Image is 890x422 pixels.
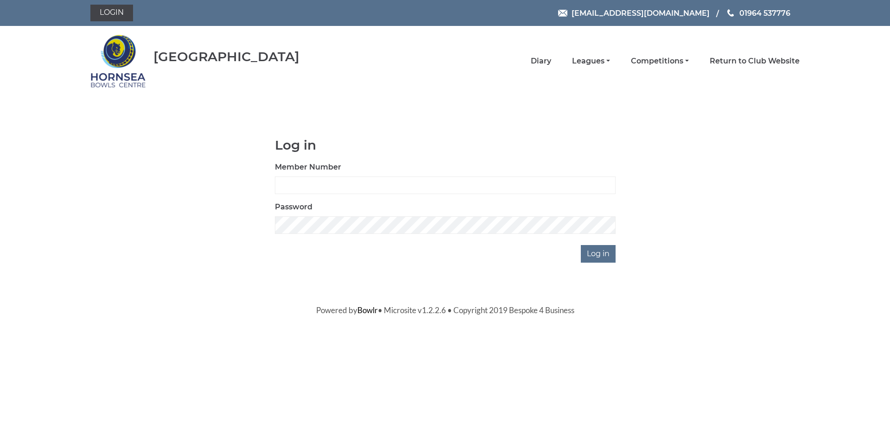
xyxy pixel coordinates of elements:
[275,138,616,152] h1: Log in
[275,162,341,173] label: Member Number
[153,50,299,64] div: [GEOGRAPHIC_DATA]
[726,7,790,19] a: Phone us 01964 537776
[710,56,800,66] a: Return to Club Website
[631,56,689,66] a: Competitions
[572,56,610,66] a: Leagues
[558,10,567,17] img: Email
[90,29,146,94] img: Hornsea Bowls Centre
[727,9,734,17] img: Phone us
[531,56,551,66] a: Diary
[572,8,710,17] span: [EMAIL_ADDRESS][DOMAIN_NAME]
[581,245,616,263] input: Log in
[316,305,574,315] span: Powered by • Microsite v1.2.2.6 • Copyright 2019 Bespoke 4 Business
[275,202,312,213] label: Password
[739,8,790,17] span: 01964 537776
[357,305,378,315] a: Bowlr
[90,5,133,21] a: Login
[558,7,710,19] a: Email [EMAIL_ADDRESS][DOMAIN_NAME]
